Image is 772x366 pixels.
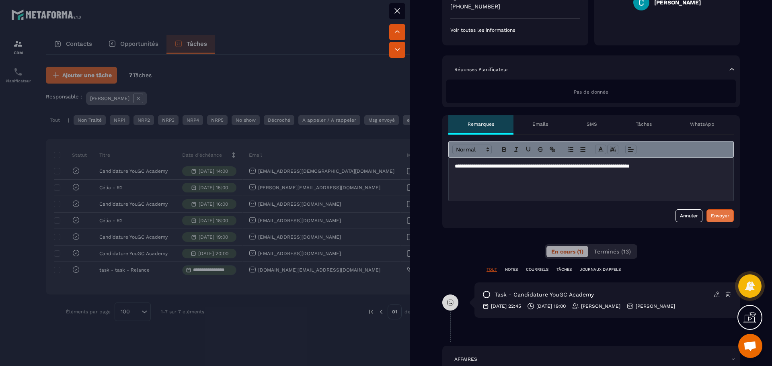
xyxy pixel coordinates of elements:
[450,3,580,10] p: [PHONE_NUMBER]
[505,267,518,272] p: NOTES
[546,246,588,257] button: En cours (1)
[551,248,583,255] span: En cours (1)
[450,27,580,33] p: Voir toutes les informations
[580,267,621,272] p: JOURNAUX D'APPELS
[711,212,729,220] div: Envoyer
[636,121,652,127] p: Tâches
[487,267,497,272] p: TOUT
[574,89,608,95] span: Pas de donnée
[536,303,566,309] p: [DATE] 19:00
[636,303,675,309] p: [PERSON_NAME]
[468,121,494,127] p: Remarques
[594,248,631,255] span: Terminés (13)
[589,246,636,257] button: Terminés (13)
[526,267,548,272] p: COURRIELS
[706,209,734,222] button: Envoyer
[532,121,548,127] p: Emails
[491,303,521,309] p: [DATE] 22:45
[675,209,702,222] button: Annuler
[556,267,572,272] p: TÂCHES
[690,121,715,127] p: WhatsApp
[738,334,762,358] div: Ouvrir le chat
[587,121,597,127] p: SMS
[454,356,477,362] p: AFFAIRES
[495,291,594,299] p: task - Candidature YouGC Academy
[581,303,620,309] p: [PERSON_NAME]
[454,66,508,73] p: Réponses Planificateur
